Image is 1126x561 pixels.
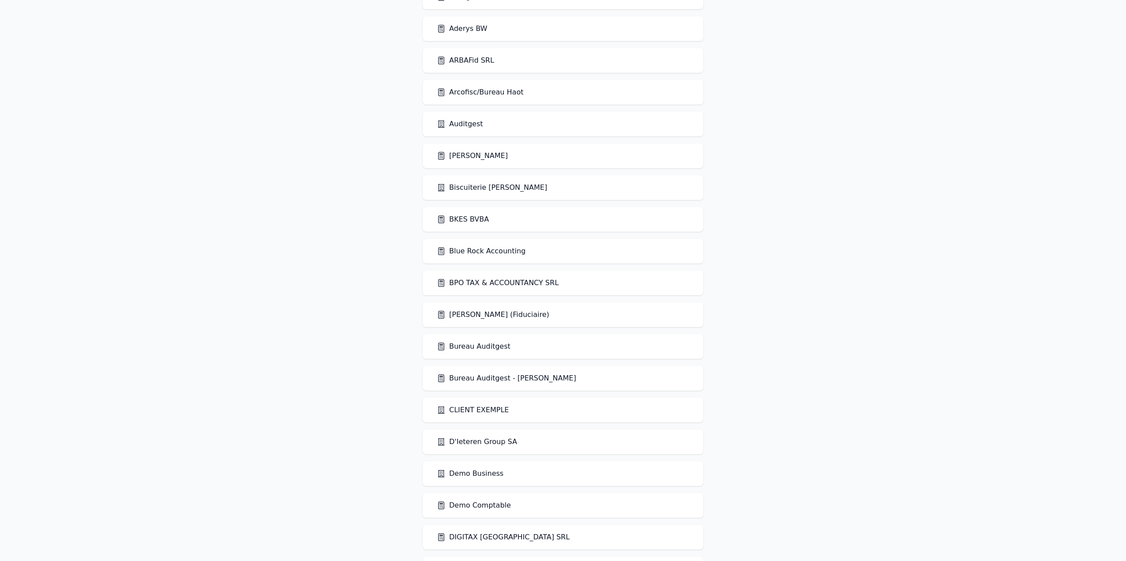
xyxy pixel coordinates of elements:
a: BKES BVBA [437,214,489,225]
a: Demo Business [437,468,503,479]
a: CLIENT EXEMPLE [437,405,509,415]
a: Bureau Auditgest - [PERSON_NAME] [437,373,576,384]
a: BPO TAX & ACCOUNTANCY SRL [437,278,559,288]
a: DIGITAX [GEOGRAPHIC_DATA] SRL [437,532,570,542]
a: [PERSON_NAME] [437,151,508,161]
a: Blue Rock Accounting [437,246,525,256]
a: Demo Comptable [437,500,511,511]
a: Aderys BW [437,23,487,34]
a: ARBAFid SRL [437,55,494,66]
a: Bureau Auditgest [437,341,510,352]
a: Arcofisc/Bureau Haot [437,87,523,98]
a: Biscuiterie [PERSON_NAME] [437,182,547,193]
a: Auditgest [437,119,483,129]
a: [PERSON_NAME] (Fiduciaire) [437,309,549,320]
a: D'Ieteren Group SA [437,437,517,447]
